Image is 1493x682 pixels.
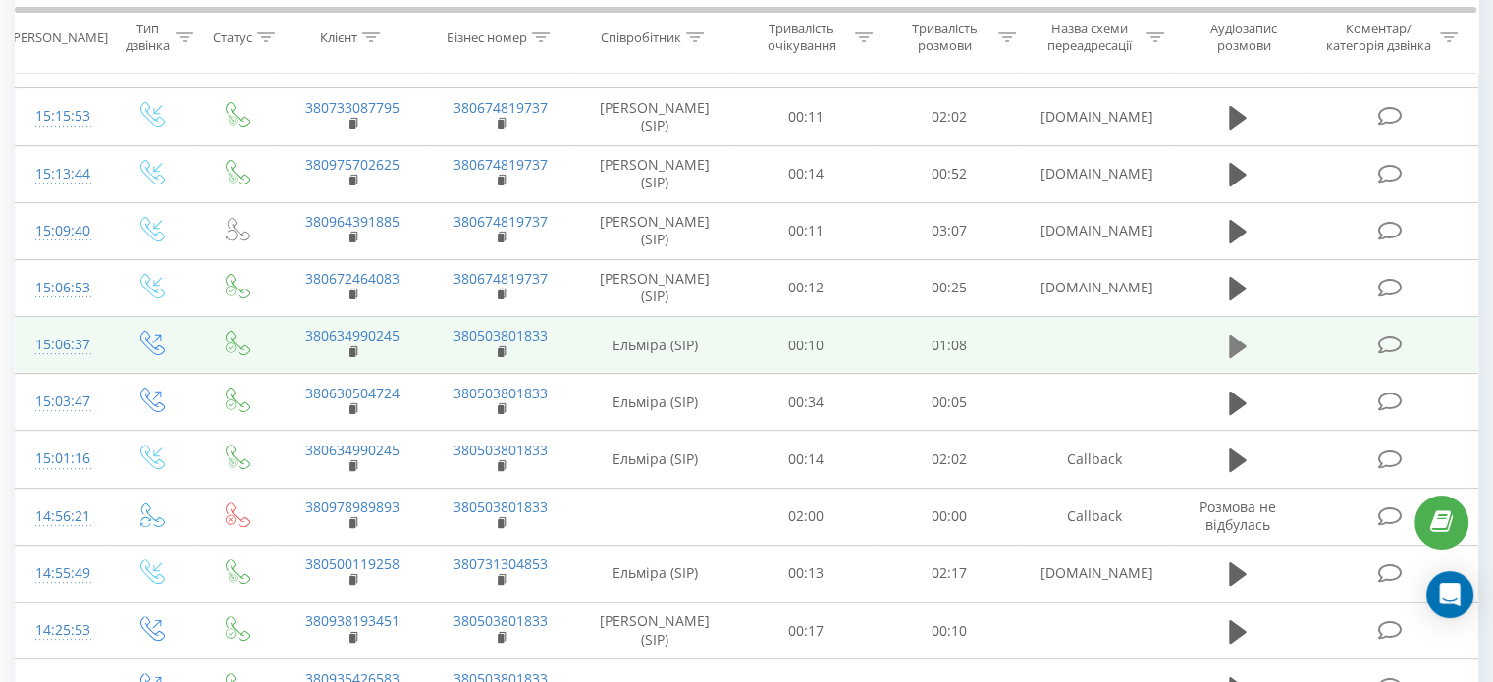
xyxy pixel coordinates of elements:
[305,441,400,459] a: 380634990245
[878,374,1020,431] td: 00:05
[453,155,548,174] a: 380674819737
[575,202,735,259] td: [PERSON_NAME] (SIP)
[453,611,548,630] a: 380503801833
[305,155,400,174] a: 380975702625
[1020,145,1168,202] td: [DOMAIN_NAME]
[878,259,1020,316] td: 00:25
[35,498,87,536] div: 14:56:21
[213,28,252,45] div: Статус
[453,554,548,573] a: 380731304853
[1020,488,1168,545] td: Callback
[305,326,400,344] a: 380634990245
[35,326,87,364] div: 15:06:37
[735,545,878,602] td: 00:13
[305,98,400,117] a: 380733087795
[453,269,548,288] a: 380674819737
[453,98,548,117] a: 380674819737
[35,212,87,250] div: 15:09:40
[1039,21,1142,54] div: Назва схеми переадресації
[878,603,1020,659] td: 00:10
[735,603,878,659] td: 00:17
[305,212,400,231] a: 380964391885
[1020,431,1168,488] td: Callback
[1320,21,1435,54] div: Коментар/категорія дзвінка
[35,383,87,421] div: 15:03:47
[447,28,527,45] div: Бізнес номер
[575,603,735,659] td: [PERSON_NAME] (SIP)
[735,488,878,545] td: 02:00
[1200,498,1276,534] span: Розмова не відбулась
[575,431,735,488] td: Ельміра (SIP)
[1020,88,1168,145] td: [DOMAIN_NAME]
[305,269,400,288] a: 380672464083
[735,317,878,374] td: 00:10
[1187,21,1302,54] div: Аудіозапис розмови
[735,202,878,259] td: 00:11
[735,374,878,431] td: 00:34
[453,212,548,231] a: 380674819737
[878,317,1020,374] td: 01:08
[35,97,87,135] div: 15:15:53
[305,611,400,630] a: 380938193451
[601,28,681,45] div: Співробітник
[320,28,357,45] div: Клієнт
[878,545,1020,602] td: 02:17
[9,28,108,45] div: [PERSON_NAME]
[735,88,878,145] td: 00:11
[878,202,1020,259] td: 03:07
[453,441,548,459] a: 380503801833
[575,545,735,602] td: Ельміра (SIP)
[1020,259,1168,316] td: [DOMAIN_NAME]
[575,374,735,431] td: Ельміра (SIP)
[735,431,878,488] td: 00:14
[753,21,851,54] div: Тривалість очікування
[453,384,548,402] a: 380503801833
[1020,545,1168,602] td: [DOMAIN_NAME]
[575,88,735,145] td: [PERSON_NAME] (SIP)
[895,21,993,54] div: Тривалість розмови
[305,554,400,573] a: 380500119258
[35,611,87,650] div: 14:25:53
[124,21,170,54] div: Тип дзвінка
[1426,571,1473,618] div: Open Intercom Messenger
[575,317,735,374] td: Ельміра (SIP)
[453,498,548,516] a: 380503801833
[575,259,735,316] td: [PERSON_NAME] (SIP)
[35,155,87,193] div: 15:13:44
[35,554,87,593] div: 14:55:49
[453,326,548,344] a: 380503801833
[305,384,400,402] a: 380630504724
[878,145,1020,202] td: 00:52
[735,259,878,316] td: 00:12
[1020,202,1168,259] td: [DOMAIN_NAME]
[735,145,878,202] td: 00:14
[575,145,735,202] td: [PERSON_NAME] (SIP)
[35,440,87,478] div: 15:01:16
[305,498,400,516] a: 380978989893
[878,431,1020,488] td: 02:02
[878,88,1020,145] td: 02:02
[878,488,1020,545] td: 00:00
[35,269,87,307] div: 15:06:53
